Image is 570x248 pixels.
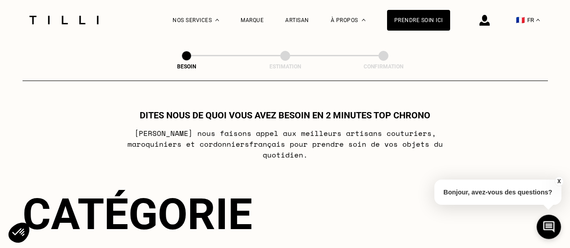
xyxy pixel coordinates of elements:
[141,63,232,70] div: Besoin
[536,19,540,21] img: menu déroulant
[240,63,330,70] div: Estimation
[215,19,219,21] img: Menu déroulant
[23,189,548,239] div: Catégorie
[106,128,464,160] p: [PERSON_NAME] nous faisons appel aux meilleurs artisans couturiers , maroquiniers et cordonniers ...
[26,16,102,24] img: Logo du service de couturière Tilli
[516,16,525,24] span: 🇫🇷
[387,10,450,31] a: Prendre soin ici
[338,63,429,70] div: Confirmation
[362,19,365,21] img: Menu déroulant à propos
[554,176,563,186] button: X
[285,17,309,23] a: Artisan
[140,110,430,121] h1: Dites nous de quoi vous avez besoin en 2 minutes top chrono
[479,15,490,26] img: icône connexion
[241,17,264,23] a: Marque
[434,180,561,205] p: Bonjour, avez-vous des questions?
